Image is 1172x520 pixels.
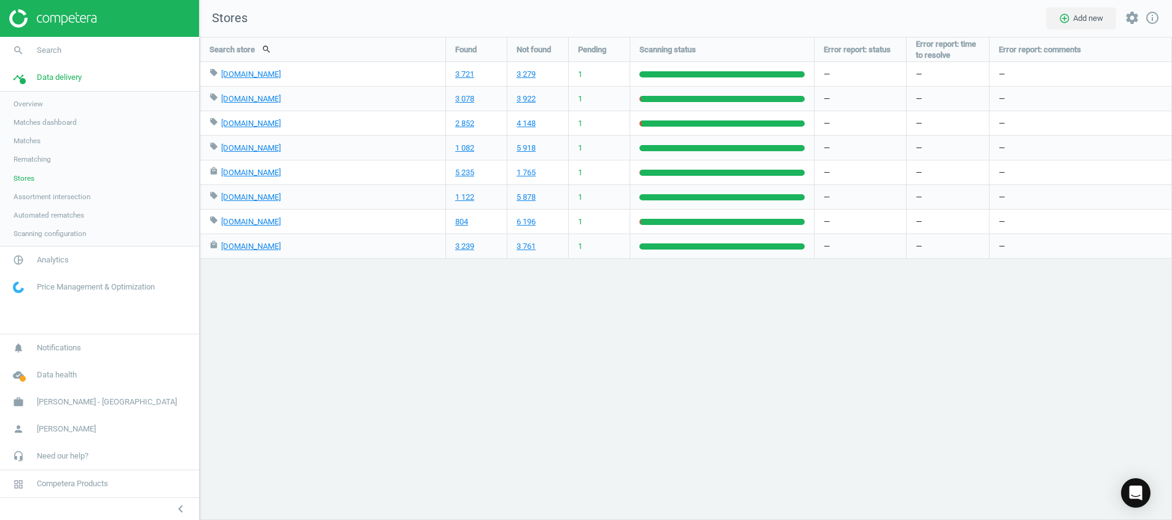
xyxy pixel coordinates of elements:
[999,44,1081,55] span: Error report: comments
[1125,10,1139,25] i: settings
[1046,7,1116,30] button: add_circle_outlineAdd new
[14,136,41,146] span: Matches
[209,167,218,175] i: local_mall
[37,45,61,56] span: Search
[815,210,906,234] div: —
[173,502,188,516] i: chevron_left
[578,44,606,55] span: Pending
[517,93,536,104] a: 3 922
[14,192,90,202] span: Assortment intersection
[578,118,582,129] span: 1
[1059,13,1070,24] i: add_circle_outline
[7,390,30,414] i: work
[990,160,1172,184] div: —
[1145,10,1160,26] a: info_outline
[37,369,77,380] span: Data health
[517,241,536,252] a: 3 761
[815,87,906,111] div: —
[209,142,218,151] i: local_offer
[916,192,922,203] span: —
[255,39,278,60] button: search
[209,117,218,126] i: local_offer
[455,143,474,154] a: 1 082
[7,39,30,62] i: search
[517,118,536,129] a: 4 148
[221,168,281,177] a: [DOMAIN_NAME]
[990,234,1172,258] div: —
[37,451,88,462] span: Need our help?
[916,167,922,178] span: —
[37,423,96,435] span: [PERSON_NAME]
[7,336,30,360] i: notifications
[990,62,1172,86] div: —
[209,216,218,224] i: local_offer
[990,87,1172,111] div: —
[578,192,582,203] span: 1
[990,111,1172,135] div: —
[916,69,922,80] span: —
[221,217,281,226] a: [DOMAIN_NAME]
[14,99,43,109] span: Overview
[578,93,582,104] span: 1
[37,396,177,408] span: [PERSON_NAME] - [GEOGRAPHIC_DATA]
[14,229,86,238] span: Scanning configuration
[7,66,30,89] i: timeline
[517,192,536,203] a: 5 878
[209,93,218,101] i: local_offer
[221,119,281,128] a: [DOMAIN_NAME]
[1145,10,1160,25] i: info_outline
[9,9,96,28] img: ajHJNr6hYgQAAAAASUVORK5CYII=
[209,240,218,249] i: local_mall
[14,210,84,220] span: Automated rematches
[990,136,1172,160] div: —
[815,160,906,184] div: —
[815,234,906,258] div: —
[37,254,69,266] span: Analytics
[7,363,30,387] i: cloud_done
[455,167,474,178] a: 5 235
[916,143,922,154] span: —
[14,173,34,183] span: Stores
[824,44,891,55] span: Error report: status
[221,192,281,202] a: [DOMAIN_NAME]
[455,44,477,55] span: Found
[455,241,474,252] a: 3 239
[517,167,536,178] a: 1 765
[14,117,77,127] span: Matches dashboard
[517,143,536,154] a: 5 918
[7,444,30,468] i: headset_mic
[37,72,82,83] span: Data delivery
[916,39,980,61] span: Error report: time to resolve
[916,93,922,104] span: —
[578,69,582,80] span: 1
[815,111,906,135] div: —
[578,167,582,178] span: 1
[455,69,474,80] a: 3 721
[916,216,922,227] span: —
[13,282,24,293] img: wGWNvw8QSZomAAAAABJRU5ErkJggg==
[517,69,536,80] a: 3 279
[455,216,468,227] a: 804
[916,241,922,252] span: —
[209,68,218,77] i: local_offer
[639,44,696,55] span: Scanning status
[1119,5,1145,31] button: settings
[14,154,51,164] span: Rematching
[7,248,30,272] i: pie_chart_outlined
[578,216,582,227] span: 1
[455,93,474,104] a: 3 078
[578,241,582,252] span: 1
[517,216,536,227] a: 6 196
[200,10,248,27] span: Stores
[200,37,445,61] div: Search store
[455,118,474,129] a: 2 852
[37,342,81,353] span: Notifications
[221,143,281,152] a: [DOMAIN_NAME]
[221,69,281,79] a: [DOMAIN_NAME]
[815,185,906,209] div: —
[455,192,474,203] a: 1 122
[165,501,196,517] button: chevron_left
[815,62,906,86] div: —
[221,94,281,103] a: [DOMAIN_NAME]
[990,210,1172,234] div: —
